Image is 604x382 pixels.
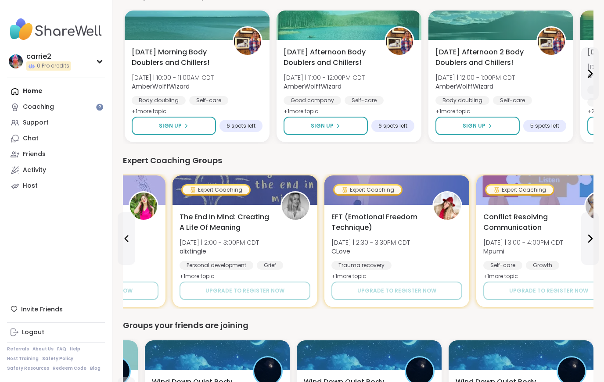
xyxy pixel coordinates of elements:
span: Conflict Resolving Communication [483,212,575,233]
b: AmberWolffWizard [435,82,493,91]
div: Self-care [189,96,228,105]
a: Friends [7,146,105,162]
a: Host Training [7,356,39,362]
span: Upgrade to register now [205,287,284,295]
img: AmberWolffWizard [386,28,413,55]
div: Grief [257,261,283,270]
div: Groups your friends are joining [123,319,593,332]
div: Coaching [23,103,54,111]
div: Self-care [483,261,522,270]
a: FAQ [57,346,66,352]
div: carrie2 [26,52,71,61]
iframe: Spotlight [96,104,103,111]
span: The End In Mind: Creating A Life Of Meaning [180,212,271,233]
span: [DATE] | 2:30 - 3:30PM CDT [331,238,410,247]
div: Body doubling [435,96,489,105]
span: [DATE] Afternoon 2 Body Doublers and Chillers! [435,47,527,68]
span: Upgrade to register now [509,287,588,295]
button: Sign Up [132,117,216,135]
span: [DATE] Morning Body Doublers and Chillers! [132,47,223,68]
b: AmberWolffWizard [132,82,190,91]
span: EFT (Emotional Freedom Technique) [331,212,423,233]
div: Growth [526,261,559,270]
img: AmberWolffWizard [234,28,261,55]
a: Logout [7,325,105,340]
span: [DATE] Afternoon Body Doublers and Chillers! [284,47,375,68]
span: Sign Up [159,122,182,130]
span: Sign Up [311,122,334,130]
a: Blog [90,365,101,371]
img: alixtingle [282,193,309,220]
a: Safety Resources [7,365,49,371]
img: ShareWell Nav Logo [7,14,105,45]
a: Chat [7,131,105,146]
span: 0 Pro credits [37,62,69,70]
div: Body doubling [132,96,186,105]
div: Expert Coaching [183,186,249,194]
button: Sign Up [435,117,520,135]
a: Support [7,115,105,131]
button: Upgrade to register now [331,282,462,300]
div: Host [23,182,38,190]
a: Host [7,178,105,194]
div: Expert Coaching [486,186,553,194]
div: Activity [23,166,46,175]
div: Logout [22,328,44,337]
span: [DATE] | 11:00 - 12:00PM CDT [284,73,365,82]
span: [DATE] | 12:00 - 1:00PM CDT [435,73,515,82]
a: Coaching [7,99,105,115]
div: Self-care [345,96,384,105]
span: Upgrade to register now [357,287,436,295]
img: CLove [434,193,461,220]
a: Activity [7,162,105,178]
div: Trauma recovery [331,261,392,270]
a: Redeem Code [53,365,86,371]
div: Invite Friends [7,301,105,317]
img: carrie2 [9,54,23,68]
div: Personal development [180,261,253,270]
b: CLove [331,247,350,256]
img: AmberWolffWizard [538,28,565,55]
div: Self-care [493,96,532,105]
span: 5 spots left [530,122,559,129]
a: Help [70,346,80,352]
a: Referrals [7,346,29,352]
div: Expert Coaching Groups [123,154,593,167]
div: Chat [23,134,39,143]
img: stephaniemthoma [130,193,157,220]
span: [DATE] | 10:00 - 11:00AM CDT [132,73,214,82]
span: 6 spots left [378,122,407,129]
b: AmberWolffWizard [284,82,342,91]
button: Sign Up [284,117,368,135]
div: Support [23,118,49,127]
a: Safety Policy [42,356,73,362]
a: About Us [32,346,54,352]
div: Good company [284,96,341,105]
div: Friends [23,150,46,159]
span: 6 spots left [226,122,255,129]
span: [DATE] | 2:00 - 3:00PM CDT [180,238,259,247]
div: Expert Coaching [334,186,401,194]
button: Upgrade to register now [180,282,310,300]
span: Sign Up [463,122,485,130]
b: Mpumi [483,247,504,256]
b: alixtingle [180,247,206,256]
span: [DATE] | 3:00 - 4:00PM CDT [483,238,563,247]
